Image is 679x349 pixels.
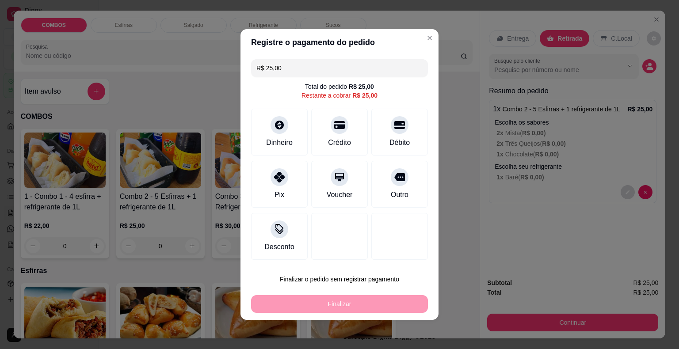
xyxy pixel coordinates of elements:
button: Finalizar o pedido sem registrar pagamento [251,270,428,288]
div: R$ 25,00 [349,82,374,91]
div: R$ 25,00 [352,91,378,100]
header: Registre o pagamento do pedido [240,29,439,56]
div: Pix [275,190,284,200]
input: Ex.: hambúrguer de cordeiro [256,59,423,77]
div: Voucher [327,190,353,200]
button: Close [423,31,437,45]
div: Dinheiro [266,137,293,148]
div: Total do pedido [305,82,374,91]
div: Débito [389,137,410,148]
div: Restante a cobrar [301,91,378,100]
div: Outro [391,190,408,200]
div: Desconto [264,242,294,252]
div: Crédito [328,137,351,148]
